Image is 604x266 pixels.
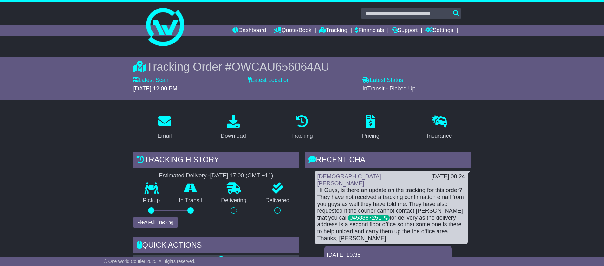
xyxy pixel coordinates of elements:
label: Latest Status [362,77,403,84]
a: Shipping Label - A4 printer [219,256,292,263]
div: Estimated Delivery - [133,172,299,179]
a: Pricing [358,113,384,143]
div: Tracking Order # [133,60,471,74]
p: Delivering [212,197,256,204]
p: Pickup [133,197,170,204]
div: Tracking [291,132,313,140]
a: Dashboard [232,25,266,36]
span: OWCAU656064AU [231,60,329,73]
a: Tracking [319,25,347,36]
a: Tracking [287,113,317,143]
div: Quick Actions [133,237,299,255]
a: Email Documents [137,256,188,263]
button: View Full Tracking [133,217,178,228]
a: Support [392,25,418,36]
div: Tracking history [133,152,299,169]
a: Insurance [423,113,456,143]
label: Latest Location [248,77,290,84]
div: 0458887251 [348,215,390,221]
div: Download [221,132,246,140]
div: [DATE] 17:00 (GMT +11) [210,172,273,179]
a: Settings [425,25,453,36]
div: Email [157,132,172,140]
a: Email [153,113,176,143]
p: Delivered [256,197,299,204]
div: [DATE] 08:24 [431,173,465,180]
a: Download [217,113,250,143]
span: © One World Courier 2025. All rights reserved. [104,259,196,264]
a: Quote/Book [274,25,311,36]
a: Financials [355,25,384,36]
div: Insurance [427,132,452,140]
label: Latest Scan [133,77,169,84]
span: [DATE] 12:00 PM [133,85,178,92]
div: Pricing [362,132,380,140]
span: InTransit - Picked Up [362,85,415,92]
div: RECENT CHAT [305,152,471,169]
div: [DATE] 10:38 [327,252,449,259]
p: In Transit [169,197,212,204]
div: Hi Guys, is there an update on the tracking for this order? They have not received a tracking con... [317,187,465,242]
a: [DEMOGRAPHIC_DATA][PERSON_NAME] [317,173,381,187]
